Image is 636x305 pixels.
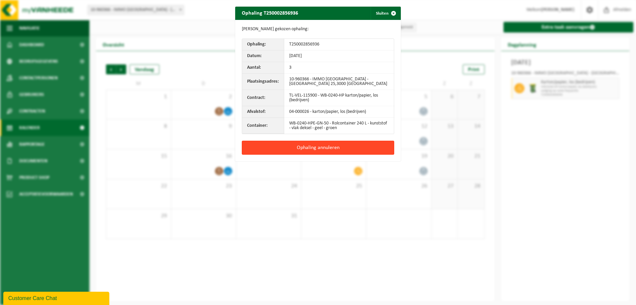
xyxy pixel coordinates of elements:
th: Contract: [242,90,284,106]
th: Afvalstof: [242,106,284,118]
td: 04-000026 - karton/papier, los (bedrijven) [284,106,394,118]
td: T250002856936 [284,39,394,50]
td: 10-960366 - IMMO [GEOGRAPHIC_DATA] - [GEOGRAPHIC_DATA] 25,3000 [GEOGRAPHIC_DATA] [284,74,394,90]
th: Aantal: [242,62,284,74]
td: TL-VEL-115900 - WB-0240-HP karton/papier, los (bedrijven) [284,90,394,106]
th: Datum: [242,50,284,62]
button: Sluiten [371,7,400,20]
td: WB-0240-HPE-GN-50 - Rolcontainer 240 L - kunststof - vlak deksel - geel - groen [284,118,394,134]
th: Plaatsingsadres: [242,74,284,90]
th: Ophaling: [242,39,284,50]
iframe: chat widget [3,290,111,305]
button: Ophaling annuleren [242,141,394,155]
td: 3 [284,62,394,74]
h2: Ophaling T250002856936 [235,7,305,19]
th: Container: [242,118,284,134]
p: [PERSON_NAME] gekozen ophaling: [242,27,394,32]
td: [DATE] [284,50,394,62]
